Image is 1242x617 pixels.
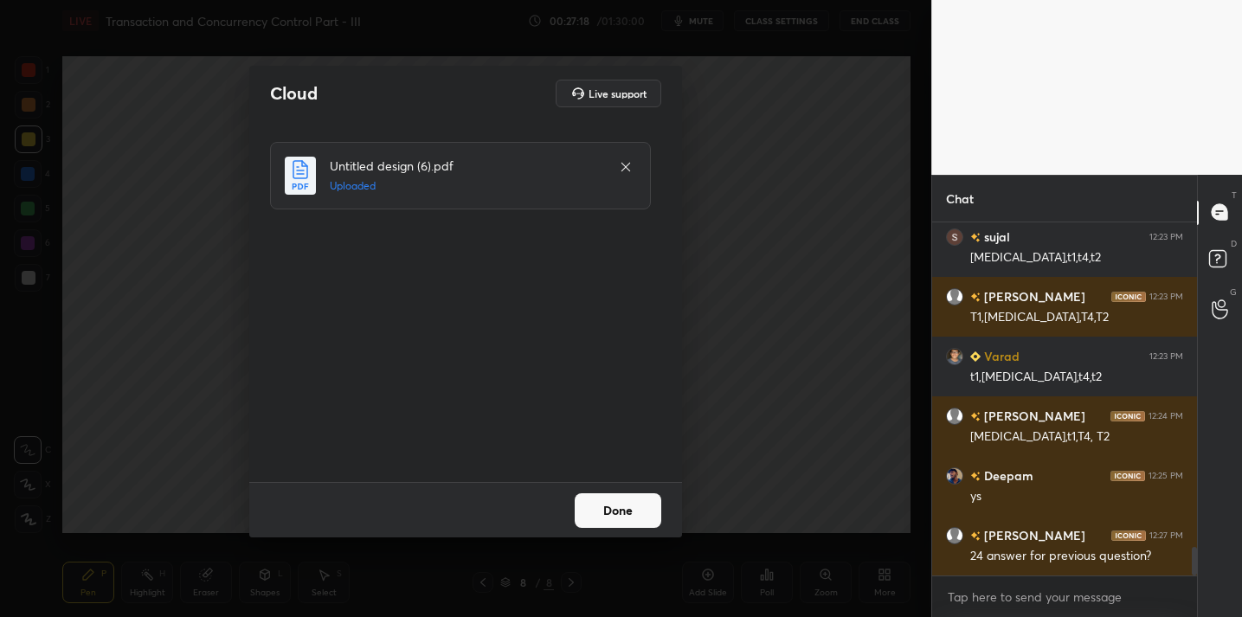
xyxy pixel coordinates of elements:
[946,347,963,364] img: 3
[970,531,981,541] img: no-rating-badge.077c3623.svg
[970,369,1183,386] div: t1,[MEDICAL_DATA],t4,t2
[970,412,981,421] img: no-rating-badge.077c3623.svg
[1230,286,1237,299] p: G
[1110,470,1145,480] img: iconic-dark.1390631f.png
[330,178,602,194] h5: Uploaded
[1231,237,1237,250] p: D
[575,493,661,528] button: Done
[1111,530,1146,540] img: iconic-dark.1390631f.png
[981,526,1085,544] h6: [PERSON_NAME]
[981,347,1020,365] h6: Varad
[1149,470,1183,480] div: 12:25 PM
[981,466,1033,485] h6: Deepam
[946,526,963,543] img: default.png
[589,88,647,99] h5: Live support
[970,351,981,362] img: Learner_Badge_beginner_1_8b307cf2a0.svg
[1149,291,1183,301] div: 12:23 PM
[1232,189,1237,202] p: T
[970,548,1183,565] div: 24 answer for previous question?
[1110,410,1145,421] img: iconic-dark.1390631f.png
[946,466,963,484] img: 3
[970,249,1183,267] div: [MEDICAL_DATA],t1,t4,t2
[932,176,988,222] p: Chat
[946,287,963,305] img: default.png
[330,157,602,175] h4: Untitled design (6).pdf
[1149,350,1183,361] div: 12:23 PM
[970,472,981,481] img: no-rating-badge.077c3623.svg
[932,222,1197,575] div: grid
[970,292,981,302] img: no-rating-badge.077c3623.svg
[970,309,1183,326] div: T1,[MEDICAL_DATA],T4,T2
[946,407,963,424] img: default.png
[970,233,981,242] img: no-rating-badge.077c3623.svg
[970,428,1183,446] div: [MEDICAL_DATA],t1,T4, T2
[1149,530,1183,540] div: 12:27 PM
[1149,410,1183,421] div: 12:24 PM
[270,82,318,105] h2: Cloud
[1149,231,1183,241] div: 12:23 PM
[946,228,963,245] img: AGNmyxbl1h2DUIdLxEnnv_sAT06yYN7VFU2k3meRoE4v=s96-c
[970,488,1183,505] div: ys
[981,228,1010,246] h6: sujal
[981,407,1085,425] h6: [PERSON_NAME]
[981,287,1085,305] h6: [PERSON_NAME]
[1111,291,1146,301] img: iconic-dark.1390631f.png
